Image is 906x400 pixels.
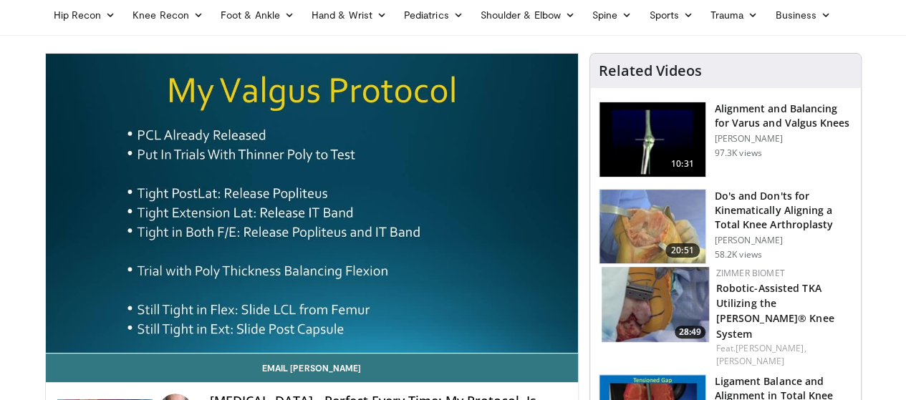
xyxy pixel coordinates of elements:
a: Email [PERSON_NAME] [46,353,578,382]
h3: Do's and Don'ts for Kinematically Aligning a Total Knee Arthroplasty [715,189,852,232]
h4: Related Videos [599,62,702,79]
p: [PERSON_NAME] [715,133,852,145]
a: Robotic-Assisted TKA Utilizing the [PERSON_NAME]® Knee System [716,281,834,340]
img: 8628d054-67c0-4db7-8e0b-9013710d5e10.150x105_q85_crop-smart_upscale.jpg [602,267,709,342]
a: [PERSON_NAME], [736,342,806,354]
a: Zimmer Biomet [716,267,785,279]
a: 20:51 Do's and Don'ts for Kinematically Aligning a Total Knee Arthroplasty [PERSON_NAME] 58.2K views [599,189,852,265]
p: [PERSON_NAME] [715,235,852,246]
a: Hand & Wrist [303,1,395,29]
a: Hip Recon [45,1,125,29]
a: Shoulder & Elbow [472,1,584,29]
a: Spine [584,1,640,29]
img: howell_knee_1.png.150x105_q85_crop-smart_upscale.jpg [599,190,705,264]
a: 10:31 Alignment and Balancing for Varus and Valgus Knees [PERSON_NAME] 97.3K views [599,102,852,177]
a: 28:49 [602,267,709,342]
img: 38523_0000_3.png.150x105_q85_crop-smart_upscale.jpg [599,102,705,177]
a: Trauma [702,1,767,29]
p: 58.2K views [715,249,762,260]
h3: Alignment and Balancing for Varus and Valgus Knees [715,102,852,130]
a: Pediatrics [395,1,472,29]
video-js: Video Player [46,54,578,353]
p: 97.3K views [715,147,762,159]
a: Business [766,1,839,29]
a: Foot & Ankle [212,1,303,29]
a: Knee Recon [124,1,212,29]
a: [PERSON_NAME] [716,355,784,367]
span: 10:31 [665,157,700,171]
a: Sports [640,1,702,29]
span: 20:51 [665,243,700,258]
div: Feat. [716,342,849,368]
span: 28:49 [675,326,705,338]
